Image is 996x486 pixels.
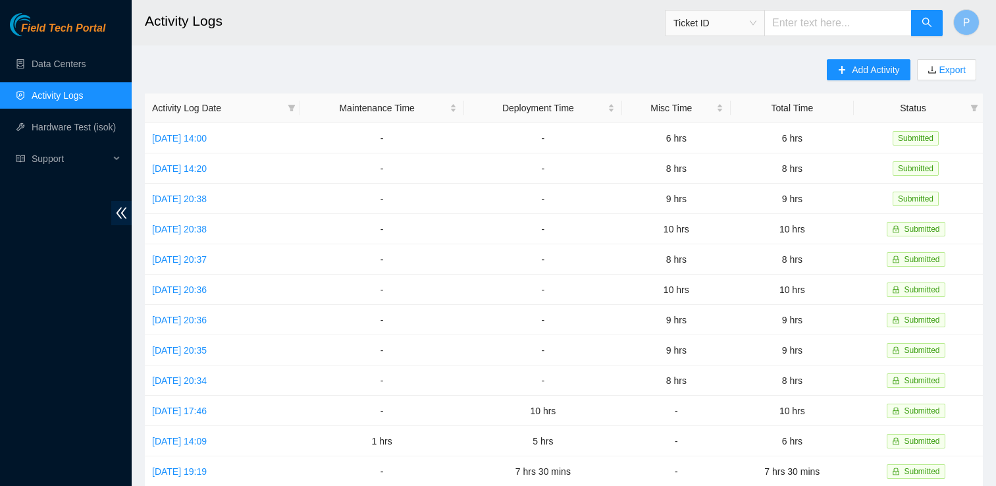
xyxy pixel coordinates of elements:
button: search [911,10,943,36]
span: download [928,65,937,76]
span: filter [285,98,298,118]
span: Activity Log Date [152,101,282,115]
span: lock [892,407,900,415]
span: Submitted [904,255,940,264]
td: 8 hrs [731,365,854,396]
span: read [16,154,25,163]
td: 10 hrs [622,214,731,244]
td: - [300,153,464,184]
td: - [300,184,464,214]
td: - [300,365,464,396]
td: - [464,123,622,153]
td: - [464,275,622,305]
span: Submitted [904,346,940,355]
td: 10 hrs [622,275,731,305]
span: lock [892,225,900,233]
span: filter [968,98,981,118]
td: - [300,244,464,275]
span: lock [892,256,900,263]
span: lock [892,437,900,445]
span: Submitted [904,285,940,294]
td: - [622,426,731,456]
td: - [300,123,464,153]
span: Ticket ID [673,13,756,33]
button: P [953,9,980,36]
td: - [300,305,464,335]
button: plusAdd Activity [827,59,910,80]
a: [DATE] 14:00 [152,133,207,144]
a: [DATE] 17:46 [152,406,207,416]
span: Status [861,101,965,115]
td: - [464,365,622,396]
span: Submitted [893,161,939,176]
td: 8 hrs [622,365,731,396]
td: 9 hrs [622,305,731,335]
span: search [922,17,932,30]
td: 9 hrs [731,184,854,214]
td: 9 hrs [622,184,731,214]
a: [DATE] 19:19 [152,466,207,477]
span: P [963,14,970,31]
a: Export [937,65,966,75]
a: [DATE] 20:38 [152,194,207,204]
td: 8 hrs [731,244,854,275]
span: Field Tech Portal [21,22,105,35]
td: 9 hrs [731,305,854,335]
td: - [300,335,464,365]
td: - [622,396,731,426]
td: 6 hrs [622,123,731,153]
td: 10 hrs [731,396,854,426]
td: 8 hrs [622,153,731,184]
a: Activity Logs [32,90,84,101]
a: [DATE] 14:09 [152,436,207,446]
td: - [464,244,622,275]
td: - [300,396,464,426]
img: Akamai Technologies [10,13,66,36]
td: 6 hrs [731,123,854,153]
span: lock [892,377,900,385]
td: 8 hrs [622,244,731,275]
span: Submitted [904,437,940,446]
span: Submitted [904,225,940,234]
td: 9 hrs [622,335,731,365]
a: [DATE] 20:37 [152,254,207,265]
td: - [300,275,464,305]
span: filter [288,104,296,112]
span: lock [892,346,900,354]
span: Submitted [893,192,939,206]
td: - [464,184,622,214]
td: - [464,335,622,365]
span: Submitted [904,406,940,416]
td: - [464,214,622,244]
span: plus [837,65,847,76]
a: [DATE] 20:38 [152,224,207,234]
a: Hardware Test (isok) [32,122,116,132]
td: - [300,214,464,244]
a: [DATE] 20:35 [152,345,207,356]
td: 10 hrs [464,396,622,426]
span: Add Activity [852,63,899,77]
input: Enter text here... [764,10,912,36]
a: [DATE] 20:36 [152,315,207,325]
a: Akamai TechnologiesField Tech Portal [10,24,105,41]
td: 1 hrs [300,426,464,456]
a: Data Centers [32,59,86,69]
td: - [464,153,622,184]
span: lock [892,468,900,475]
a: [DATE] 20:34 [152,375,207,386]
span: filter [970,104,978,112]
td: 6 hrs [731,426,854,456]
span: Submitted [904,467,940,476]
td: 10 hrs [731,214,854,244]
span: Submitted [904,376,940,385]
span: Submitted [893,131,939,146]
button: downloadExport [917,59,976,80]
a: [DATE] 20:36 [152,284,207,295]
span: lock [892,286,900,294]
span: double-left [111,201,132,225]
span: Support [32,146,109,172]
span: Submitted [904,315,940,325]
td: 9 hrs [731,335,854,365]
td: 8 hrs [731,153,854,184]
span: lock [892,316,900,324]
